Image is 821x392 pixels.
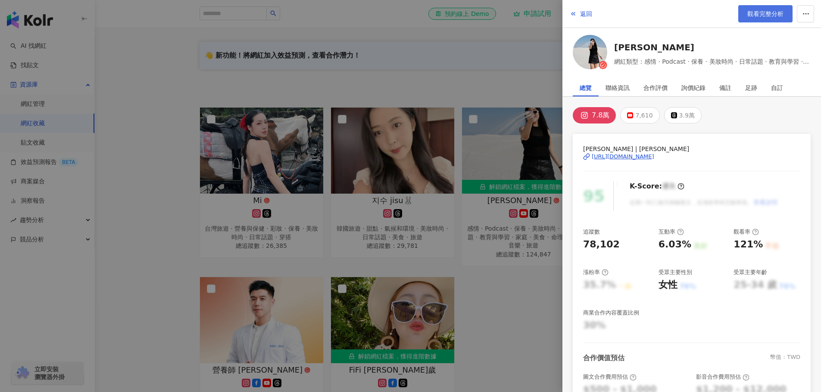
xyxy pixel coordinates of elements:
[583,238,620,251] div: 78,102
[583,228,600,236] div: 追蹤數
[583,144,800,154] span: [PERSON_NAME] | [PERSON_NAME]
[659,269,692,276] div: 受眾主要性別
[734,269,767,276] div: 受眾主要年齡
[719,79,731,96] div: 備註
[573,107,616,123] button: 7.8萬
[771,79,783,96] div: 自訂
[630,182,684,191] div: K-Score :
[614,57,811,66] span: 網紅類型：感情 · Podcast · 保養 · 美妝時尚 · 日常話題 · 教育與學習 · 家庭 · 美食 · 命理占卜 · 音樂 · 旅遊
[580,79,592,96] div: 總覽
[643,79,668,96] div: 合作評價
[583,309,639,317] div: 商業合作內容覆蓋比例
[583,353,624,363] div: 合作價值預估
[583,153,800,161] a: [URL][DOMAIN_NAME]
[734,228,759,236] div: 觀看率
[573,35,607,72] a: KOL Avatar
[592,109,609,121] div: 7.8萬
[734,238,763,251] div: 121%
[583,269,609,276] div: 漲粉率
[620,107,659,123] button: 7,610
[569,5,593,22] button: 返回
[696,373,749,381] div: 影音合作費用預估
[573,35,607,69] img: KOL Avatar
[745,79,757,96] div: 足跡
[606,79,630,96] div: 聯絡資訊
[580,10,592,17] span: 返回
[614,41,811,53] a: [PERSON_NAME]
[770,353,800,363] div: 幣值：TWD
[747,10,784,17] span: 觀看完整分析
[592,153,654,161] div: [URL][DOMAIN_NAME]
[738,5,793,22] a: 觀看完整分析
[659,278,677,292] div: 女性
[664,107,702,123] button: 3.9萬
[583,373,637,381] div: 圖文合作費用預估
[681,79,705,96] div: 詢價紀錄
[659,228,684,236] div: 互動率
[679,109,695,121] div: 3.9萬
[659,238,691,251] div: 6.03%
[635,109,652,121] div: 7,610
